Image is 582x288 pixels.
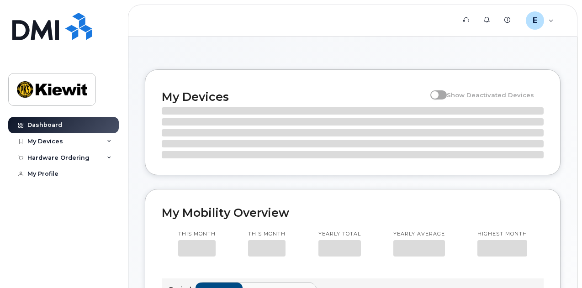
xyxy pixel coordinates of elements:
p: Highest month [477,230,527,238]
h2: My Mobility Overview [162,206,544,220]
p: Yearly average [393,230,445,238]
h2: My Devices [162,90,426,104]
p: Yearly total [318,230,361,238]
span: Show Deactivated Devices [447,91,534,99]
p: This month [178,230,216,238]
input: Show Deactivated Devices [430,86,438,94]
p: This month [248,230,286,238]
